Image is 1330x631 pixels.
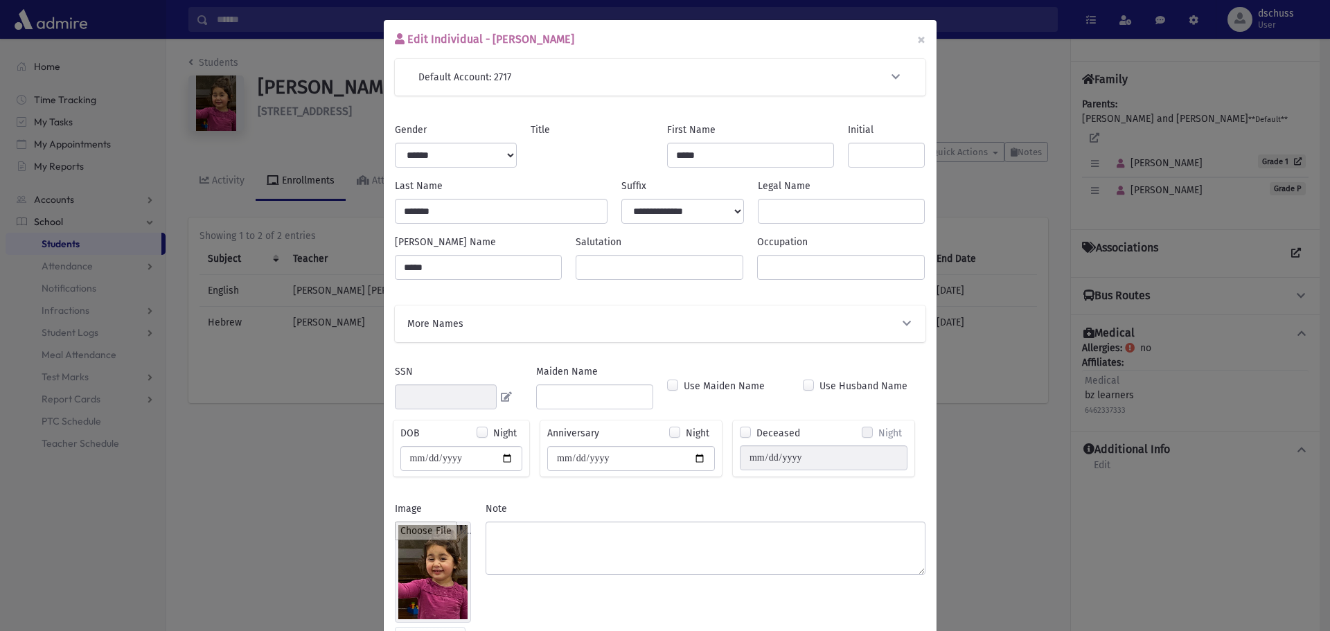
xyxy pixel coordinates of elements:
[395,235,496,249] label: [PERSON_NAME] Name
[493,426,517,441] label: Night
[395,123,427,137] label: Gender
[395,179,443,193] label: Last Name
[758,179,810,193] label: Legal Name
[621,179,646,193] label: Suffix
[395,501,422,516] label: Image
[486,501,507,516] label: Note
[819,379,907,393] label: Use Husband Name
[417,70,903,85] button: Default Account: 2717
[406,317,914,331] button: More Names
[531,123,550,137] label: Title
[906,20,937,59] button: ×
[667,123,716,137] label: First Name
[400,426,420,441] label: DOB
[407,317,463,331] span: More Names
[395,31,574,48] h6: Edit Individual - [PERSON_NAME]
[536,364,598,379] label: Maiden Name
[848,123,874,137] label: Initial
[686,426,709,441] label: Night
[395,364,413,379] label: SSN
[418,70,511,85] span: Default Account: 2717
[576,235,621,249] label: Salutation
[547,426,599,441] label: Anniversary
[756,426,800,441] label: Deceased
[757,235,808,249] label: Occupation
[878,426,902,441] label: Night
[684,379,765,393] label: Use Maiden Name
